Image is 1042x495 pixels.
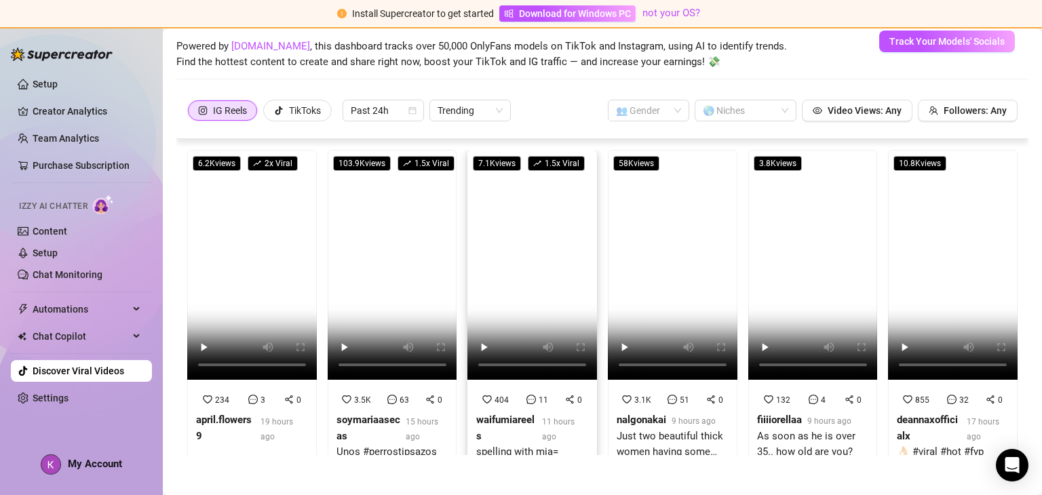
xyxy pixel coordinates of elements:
[668,395,677,404] span: message
[18,304,28,315] span: thunderbolt
[828,105,902,116] span: Video Views: Any
[408,106,417,115] span: calendar
[813,106,822,115] span: eye
[998,395,1003,405] span: 0
[274,106,284,115] span: tik-tok
[959,395,969,405] span: 32
[617,429,729,460] div: Just two beautiful thick women having some fun! 😜🙌 @bellabaebts
[33,248,58,258] a: Setup
[33,133,99,144] a: Team Analytics
[929,106,938,115] span: team
[757,429,869,460] div: As soon as he is over 35.. how old are you?
[354,395,371,405] span: 3.5K
[642,7,700,19] a: not your OS?
[33,325,129,347] span: Chat Copilot
[539,395,548,405] span: 11
[352,8,494,19] span: Install Supercreator to get started
[342,395,351,404] span: heart
[284,395,294,404] span: share-alt
[296,395,301,405] span: 0
[425,395,435,404] span: share-alt
[351,100,416,121] span: Past 24h
[918,100,1018,121] button: Followers: Any
[328,150,457,495] a: 103.9Kviewsrise1.5x Viral3.5K630soymariaasecas15 hours agoUnos #perrostipsazos pa [PERSON_NAME] s...
[18,332,26,341] img: Chat Copilot
[565,395,575,404] span: share-alt
[748,150,878,495] a: 3.8Kviews13240fiiiiorellaa9 hours agoAs soon as he is over 35.. how old are you?
[542,417,575,441] span: 11 hours ago
[499,5,636,22] a: Download for Windows PC
[967,417,999,441] span: 17 hours ago
[897,414,958,442] strong: deannaxofficialx
[706,395,716,404] span: share-alt
[203,395,212,404] span: heart
[33,393,69,403] a: Settings
[248,395,258,404] span: message
[807,416,851,426] span: 9 hours ago
[915,395,929,405] span: 855
[248,156,298,171] span: 2 x Viral
[438,395,442,405] span: 0
[757,414,802,426] strong: fiiiiorellaa
[467,150,597,495] a: 7.1Kviewsrise1.5x Viral404110waifumiareels11 hours agospelling with mia= instant distraction 😂 #b...
[986,395,995,404] span: share-alt
[897,444,1009,460] div: 👌🏻 #viral #hot #fyp
[231,40,310,52] a: [DOMAIN_NAME]
[617,414,666,426] strong: nalgonakai
[845,395,854,404] span: share-alt
[776,395,790,405] span: 132
[33,226,67,237] a: Content
[903,395,912,404] span: heart
[622,395,632,404] span: heart
[187,150,317,495] a: 6.2Kviewsrise2x Viral23430april.flowers919 hours ago
[889,36,1005,47] span: Track Your Models' Socials
[289,100,321,121] div: TikToks
[519,6,631,21] span: Download for Windows PC
[438,100,503,121] span: Trending
[473,156,521,171] span: 7.1K views
[495,395,509,405] span: 404
[528,156,585,171] span: 1.5 x Viral
[476,414,535,442] strong: waifumiareels
[260,417,293,441] span: 19 hours ago
[337,9,347,18] span: exclamation-circle
[577,395,582,405] span: 0
[253,159,261,167] span: rise
[193,156,241,171] span: 6.2K views
[196,414,252,442] strong: april.flowers9
[821,395,826,405] span: 4
[260,395,265,405] span: 3
[333,156,391,171] span: 103.9K views
[764,395,773,404] span: heart
[893,156,946,171] span: 10.8K views
[944,105,1007,116] span: Followers: Any
[33,365,124,376] a: Discover Viral Videos
[672,416,716,426] span: 9 hours ago
[533,159,541,167] span: rise
[19,200,88,213] span: Izzy AI Chatter
[476,444,588,476] div: spelling with mia= instant distraction 😂 #brunette #cute #explore #trend #spelling
[400,395,409,405] span: 63
[68,458,122,470] span: My Account
[398,156,455,171] span: 1.5 x Viral
[888,150,1018,495] a: 10.8Kviews855320deannaxofficialx17 hours ago👌🏻 #viral #hot #fyp
[947,395,957,404] span: message
[482,395,492,404] span: heart
[403,159,411,167] span: rise
[41,455,60,474] img: ACg8ocIDDqr1y-kwqiWpYC9rzXyc1CFS0egld24OxADfApiDn40XLQ=s96-c
[857,395,862,405] span: 0
[680,395,689,405] span: 51
[613,156,659,171] span: 58K views
[33,269,102,280] a: Chat Monitoring
[176,39,787,71] span: Powered by , this dashboard tracks over 50,000 OnlyFans models on TikTok and Instagram, using AI ...
[504,9,514,18] span: windows
[634,395,651,405] span: 3.1K
[33,100,141,122] a: Creator Analytics
[879,31,1015,52] button: Track Your Models' Socials
[754,156,802,171] span: 3.8K views
[198,106,208,115] span: instagram
[33,160,130,171] a: Purchase Subscription
[215,395,229,405] span: 234
[213,100,247,121] div: IG Reels
[802,100,912,121] button: Video Views: Any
